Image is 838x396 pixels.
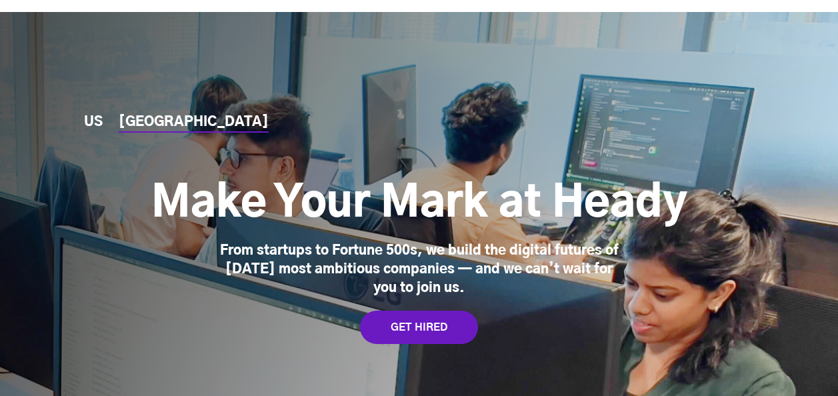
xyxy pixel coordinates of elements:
[84,115,103,129] a: US
[119,115,269,129] a: [GEOGRAPHIC_DATA]
[213,241,626,297] div: From startups to Fortune 500s, we build the digital futures of [DATE] most ambitious companies — ...
[151,177,687,231] h1: Make Your Mark at Heady
[360,311,478,344] a: GET HIRED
